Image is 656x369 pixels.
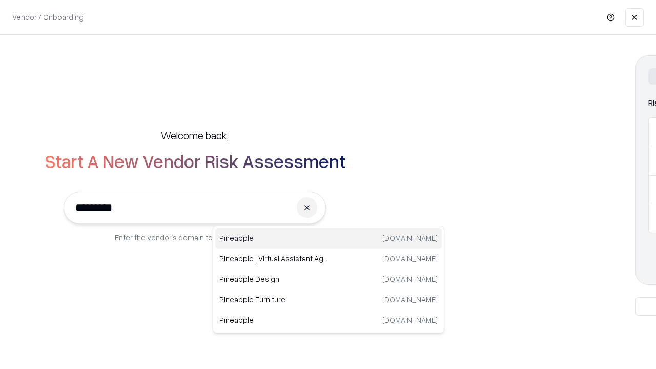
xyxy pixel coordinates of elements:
[382,294,438,305] p: [DOMAIN_NAME]
[219,274,329,284] p: Pineapple Design
[382,274,438,284] p: [DOMAIN_NAME]
[219,233,329,243] p: Pineapple
[382,253,438,264] p: [DOMAIN_NAME]
[213,225,444,333] div: Suggestions
[12,12,84,23] p: Vendor / Onboarding
[161,128,229,142] h5: Welcome back,
[115,232,275,243] p: Enter the vendor’s domain to begin onboarding
[219,315,329,325] p: Pineapple
[382,233,438,243] p: [DOMAIN_NAME]
[382,315,438,325] p: [DOMAIN_NAME]
[219,253,329,264] p: Pineapple | Virtual Assistant Agency
[45,151,345,171] h2: Start A New Vendor Risk Assessment
[219,294,329,305] p: Pineapple Furniture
